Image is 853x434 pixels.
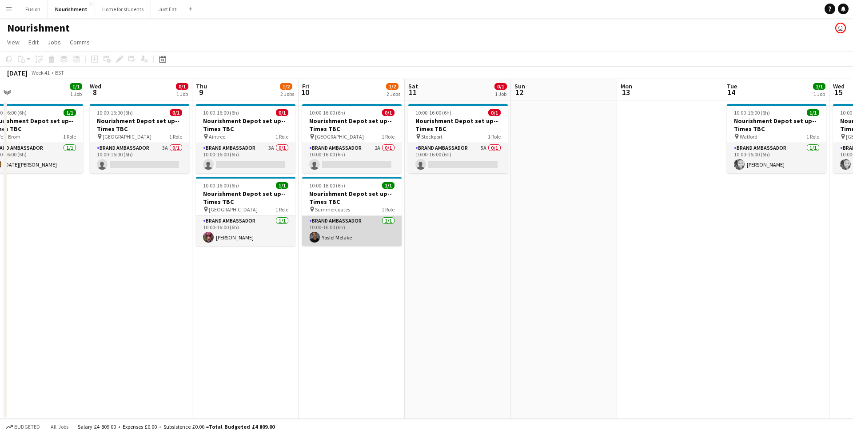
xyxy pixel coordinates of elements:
div: [DATE] [7,68,28,77]
span: Wed [90,82,101,90]
span: Week 41 [29,69,52,76]
div: Salary £4 809.00 + Expenses £0.00 + Subsistence £0.00 = [78,423,275,430]
app-card-role: Brand Ambassador2A0/110:00-16:00 (6h) [302,143,402,173]
span: [GEOGRAPHIC_DATA] [315,133,364,140]
span: 0/1 [382,109,395,116]
div: 1 Job [70,91,82,97]
div: 10:00-16:00 (6h)0/1Nourishment Depot set up--Times TBC Aintree1 RoleBrand Ambassador3A0/110:00-16... [196,104,295,173]
button: Budgeted [4,422,41,432]
span: Budgeted [14,424,40,430]
app-job-card: 10:00-16:00 (6h)0/1Nourishment Depot set up--Times TBC [GEOGRAPHIC_DATA]1 RoleBrand Ambassador2A0... [302,104,402,173]
app-card-role: Brand Ambassador1/110:00-16:00 (6h)Yoslef Melake [302,216,402,246]
span: Fri [302,82,309,90]
span: 10:00-16:00 (6h) [734,109,770,116]
span: [GEOGRAPHIC_DATA] [103,133,151,140]
span: 10:00-16:00 (6h) [203,109,239,116]
span: 1/1 [276,182,288,189]
app-user-avatar: Booking & Talent Team [835,23,846,33]
span: Aintree [209,133,225,140]
button: Home for students [95,0,151,18]
span: 9 [195,87,207,97]
div: 1 Job [813,91,825,97]
span: View [7,38,20,46]
div: 2 Jobs [387,91,400,97]
span: 10 [301,87,309,97]
h3: Nourishment Depot set up--Times TBC [196,117,295,133]
span: 1/2 [386,83,399,90]
span: 1 Role [382,133,395,140]
app-job-card: 10:00-16:00 (6h)1/1Nourishment Depot set up--Times TBC Summercoates1 RoleBrand Ambassador1/110:00... [302,177,402,246]
span: Stockport [421,133,442,140]
span: Tue [727,82,737,90]
app-card-role: Brand Ambassador5A0/110:00-16:00 (6h) [408,143,508,173]
span: 1/1 [70,83,82,90]
button: Fusion [18,0,48,18]
span: 10:00-16:00 (6h) [309,109,345,116]
span: Sun [514,82,525,90]
span: [GEOGRAPHIC_DATA] [209,206,258,213]
span: 1 Role [806,133,819,140]
span: 14 [725,87,737,97]
a: Comms [66,36,93,48]
app-job-card: 10:00-16:00 (6h)1/1Nourishment Depot set up--Times TBC [GEOGRAPHIC_DATA]1 RoleBrand Ambassador1/1... [196,177,295,246]
button: Nourishment [48,0,95,18]
h3: Nourishment Depot set up--Times TBC [196,190,295,206]
span: 0/1 [170,109,182,116]
span: Thu [196,82,207,90]
a: Edit [25,36,42,48]
span: Summercoates [315,206,350,213]
span: 1 Role [169,133,182,140]
h3: Nourishment Depot set up--Times TBC [302,117,402,133]
app-card-role: Brand Ambassador1/110:00-16:00 (6h)[PERSON_NAME] [196,216,295,246]
span: 1/1 [813,83,825,90]
app-card-role: Brand Ambassador3A0/110:00-16:00 (6h) [90,143,189,173]
app-job-card: 10:00-16:00 (6h)0/1Nourishment Depot set up--Times TBC [GEOGRAPHIC_DATA]1 RoleBrand Ambassador3A0... [90,104,189,173]
div: 2 Jobs [280,91,294,97]
span: 1 Role [382,206,395,213]
span: 1/1 [382,182,395,189]
a: View [4,36,23,48]
div: BST [55,69,64,76]
h1: Nourishment [7,21,70,35]
span: Comms [70,38,90,46]
span: 1 Role [275,206,288,213]
span: 1 Role [275,133,288,140]
app-job-card: 10:00-16:00 (6h)0/1Nourishment Depot set up--Times TBC Stockport1 RoleBrand Ambassador5A0/110:00-... [408,104,508,173]
span: 8 [88,87,101,97]
span: 1/2 [280,83,292,90]
span: 0/1 [494,83,507,90]
span: 15 [832,87,845,97]
a: Jobs [44,36,64,48]
span: 0/1 [276,109,288,116]
span: Watford [740,133,757,140]
span: 10:00-16:00 (6h) [415,109,451,116]
span: 12 [513,87,525,97]
span: 11 [407,87,418,97]
span: Edit [28,38,39,46]
app-card-role: Brand Ambassador3A0/110:00-16:00 (6h) [196,143,295,173]
div: 1 Job [176,91,188,97]
span: Mon [621,82,632,90]
span: 10:00-16:00 (6h) [203,182,239,189]
span: 1/1 [64,109,76,116]
app-card-role: Brand Ambassador1/110:00-16:00 (6h)[PERSON_NAME] [727,143,826,173]
span: 1/1 [807,109,819,116]
span: Total Budgeted £4 809.00 [209,423,275,430]
span: All jobs [49,423,70,430]
app-job-card: 10:00-16:00 (6h)1/1Nourishment Depot set up--Times TBC Watford1 RoleBrand Ambassador1/110:00-16:0... [727,104,826,173]
button: Just Eat! [151,0,185,18]
span: 1 Role [63,133,76,140]
h3: Nourishment Depot set up--Times TBC [727,117,826,133]
span: 13 [619,87,632,97]
span: 0/1 [488,109,501,116]
span: Sat [408,82,418,90]
div: 1 Job [495,91,506,97]
h3: Nourishment Depot set up--Times TBC [408,117,508,133]
span: Wed [833,82,845,90]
